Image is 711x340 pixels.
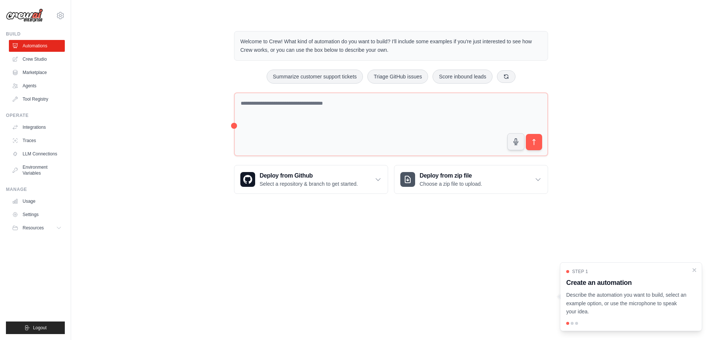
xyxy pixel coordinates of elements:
h3: Deploy from zip file [420,171,482,180]
h3: Deploy from Github [260,171,358,180]
span: Resources [23,225,44,231]
a: Traces [9,135,65,147]
a: Automations [9,40,65,52]
button: Triage GitHub issues [367,70,428,84]
div: Build [6,31,65,37]
button: Summarize customer support tickets [267,70,363,84]
p: Describe the automation you want to build, select an example option, or use the microphone to spe... [566,291,687,316]
img: Logo [6,9,43,23]
a: Tool Registry [9,93,65,105]
a: Marketplace [9,67,65,78]
a: Agents [9,80,65,92]
a: Usage [9,195,65,207]
a: LLM Connections [9,148,65,160]
span: Step 1 [572,269,588,275]
a: Integrations [9,121,65,133]
span: Logout [33,325,47,331]
button: Close walkthrough [691,267,697,273]
button: Score inbound leads [433,70,493,84]
a: Settings [9,209,65,221]
p: Welcome to Crew! What kind of automation do you want to build? I'll include some examples if you'... [240,37,542,54]
h3: Create an automation [566,277,687,288]
button: Resources [9,222,65,234]
div: Operate [6,112,65,118]
a: Crew Studio [9,53,65,65]
div: Manage [6,186,65,192]
p: Select a repository & branch to get started. [260,180,358,188]
a: Environment Variables [9,161,65,179]
button: Logout [6,322,65,334]
p: Choose a zip file to upload. [420,180,482,188]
